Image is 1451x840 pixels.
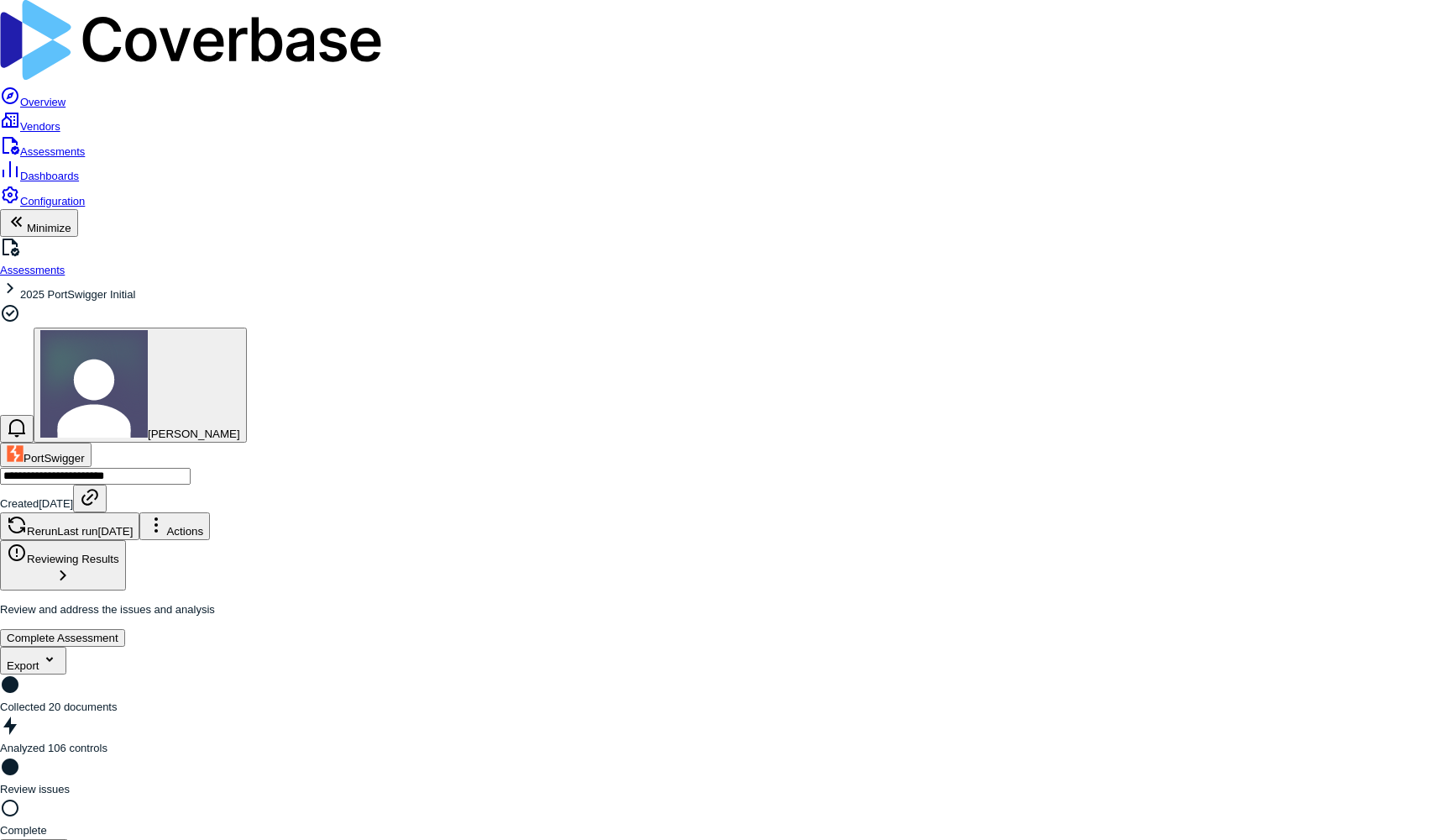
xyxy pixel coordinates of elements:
[40,330,148,438] img: Prateek Paliwal avatar
[20,120,60,133] span: Vendors
[27,222,71,234] span: Minimize
[57,525,133,538] span: Last run [DATE]
[7,445,24,462] img: https://portswigger.net/
[148,428,240,440] span: [PERSON_NAME]
[20,145,85,158] span: Assessments
[34,328,247,443] button: Prateek Paliwal avatar[PERSON_NAME]
[20,288,135,301] span: 2025 PortSwigger Initial
[20,195,85,207] span: Configuration
[24,452,85,465] span: PortSwigger
[73,485,107,512] button: Copy link
[7,543,119,565] div: Reviewing Results
[20,96,65,108] span: Overview
[139,512,210,540] button: Actions
[20,170,79,182] span: Dashboards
